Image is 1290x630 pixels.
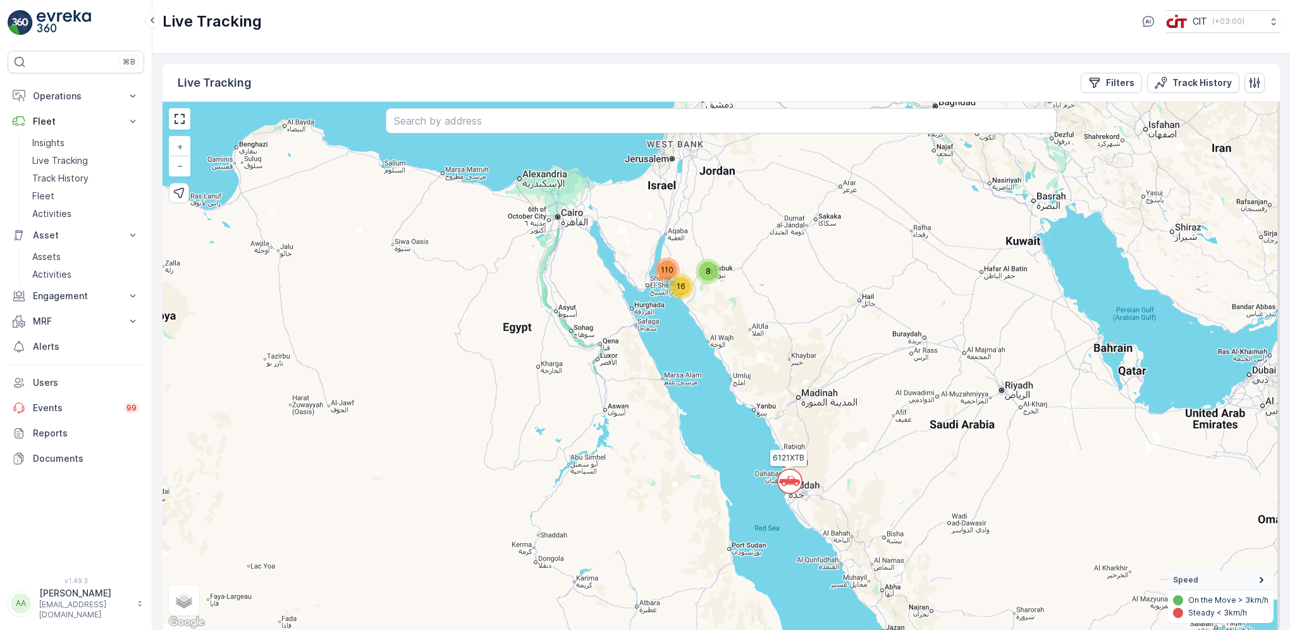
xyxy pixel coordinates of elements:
a: Activities [27,266,144,283]
a: View Fullscreen [170,109,189,128]
p: ⌘B [123,57,135,67]
div: ` [777,469,794,488]
p: Alerts [33,340,139,353]
button: Filters [1081,73,1142,93]
p: On the Move > 3km/h [1188,595,1268,605]
p: Live Tracking [163,11,262,32]
p: 99 [126,403,137,413]
p: Steady < 3km/h [1188,608,1247,618]
p: ( +03:00 ) [1212,16,1244,27]
span: + [177,141,183,152]
span: 16 [677,281,685,291]
div: 110 [654,257,680,283]
p: Fleet [32,190,54,202]
button: CIT(+03:00) [1166,10,1280,33]
button: Track History [1147,73,1239,93]
p: Operations [33,90,119,102]
span: 110 [661,265,673,275]
p: Live Tracking [32,154,88,167]
a: Fleet [27,187,144,205]
p: Activities [32,207,71,220]
a: Layers [170,586,198,614]
img: cit-logo_pOk6rL0.png [1166,15,1188,28]
button: AA[PERSON_NAME][EMAIL_ADDRESS][DOMAIN_NAME] [8,587,144,620]
p: Engagement [33,290,119,302]
a: Documents [8,446,144,471]
p: Activities [32,268,71,281]
p: Live Tracking [178,74,252,92]
p: [EMAIL_ADDRESS][DOMAIN_NAME] [39,600,130,620]
p: Reports [33,427,139,440]
a: Track History [27,170,144,187]
summary: Speed [1168,571,1274,590]
span: Speed [1173,575,1198,585]
p: Events [33,402,116,414]
span: 8 [706,266,711,276]
p: Asset [33,229,119,242]
img: logo_light-DOdMpM7g.png [37,10,91,35]
button: MRF [8,309,144,334]
a: Zoom Out [170,156,189,175]
p: Filters [1106,77,1134,89]
a: Activities [27,205,144,223]
p: Users [33,376,139,389]
a: Insights [27,134,144,152]
div: 16 [668,274,694,299]
button: Asset [8,223,144,248]
p: Assets [32,250,61,263]
a: Users [8,370,144,395]
svg: ` [777,469,802,494]
a: Zoom In [170,137,189,156]
img: logo [8,10,33,35]
a: Alerts [8,334,144,359]
input: Search by address [386,108,1056,133]
p: Fleet [33,115,119,128]
button: Operations [8,83,144,109]
span: v 1.49.3 [8,577,144,584]
a: Live Tracking [27,152,144,170]
p: CIT [1193,15,1207,28]
div: AA [11,593,31,614]
a: Events99 [8,395,144,421]
a: Assets [27,248,144,266]
button: Engagement [8,283,144,309]
p: [PERSON_NAME] [39,587,130,600]
a: Reports [8,421,144,446]
p: Track History [32,172,89,185]
p: Documents [33,452,139,465]
p: Track History [1172,77,1232,89]
p: Insights [32,137,64,149]
div: 8 [696,259,721,284]
p: MRF [33,315,119,328]
button: Fleet [8,109,144,134]
span: − [177,160,183,171]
